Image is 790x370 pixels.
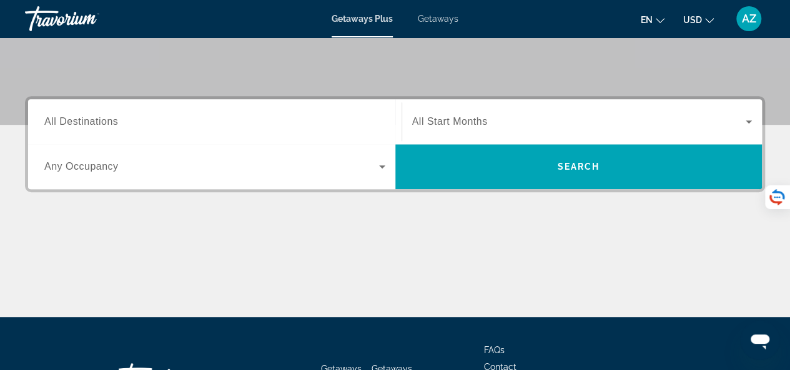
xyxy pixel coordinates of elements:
[332,14,393,24] a: Getaways Plus
[641,15,653,25] span: en
[740,320,780,360] iframe: Button to launch messaging window
[25,2,150,35] a: Travorium
[28,99,762,189] div: Search widget
[641,11,664,29] button: Change language
[412,116,488,127] span: All Start Months
[742,12,756,25] span: AZ
[44,116,118,127] span: All Destinations
[733,6,765,32] button: User Menu
[44,161,119,172] span: Any Occupancy
[683,15,702,25] span: USD
[484,345,505,355] a: FAQs
[418,14,458,24] a: Getaways
[683,11,714,29] button: Change currency
[395,144,763,189] button: Search
[557,162,600,172] span: Search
